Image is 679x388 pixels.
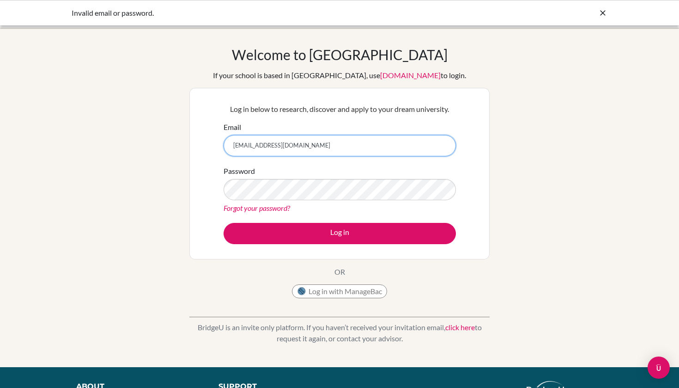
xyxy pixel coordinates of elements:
[189,322,490,344] p: BridgeU is an invite only platform. If you haven’t received your invitation email, to request it ...
[445,323,475,332] a: click here
[380,71,441,80] a: [DOMAIN_NAME]
[334,266,345,277] p: OR
[224,203,290,212] a: Forgot your password?
[224,223,456,244] button: Log in
[72,7,469,18] div: Invalid email or password.
[213,70,466,81] div: If your school is based in [GEOGRAPHIC_DATA], use to login.
[224,166,255,177] label: Password
[232,46,448,63] h1: Welcome to [GEOGRAPHIC_DATA]
[648,357,670,379] div: Open Intercom Messenger
[224,122,241,133] label: Email
[224,104,456,115] p: Log in below to research, discover and apply to your dream university.
[292,284,387,298] button: Log in with ManageBac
